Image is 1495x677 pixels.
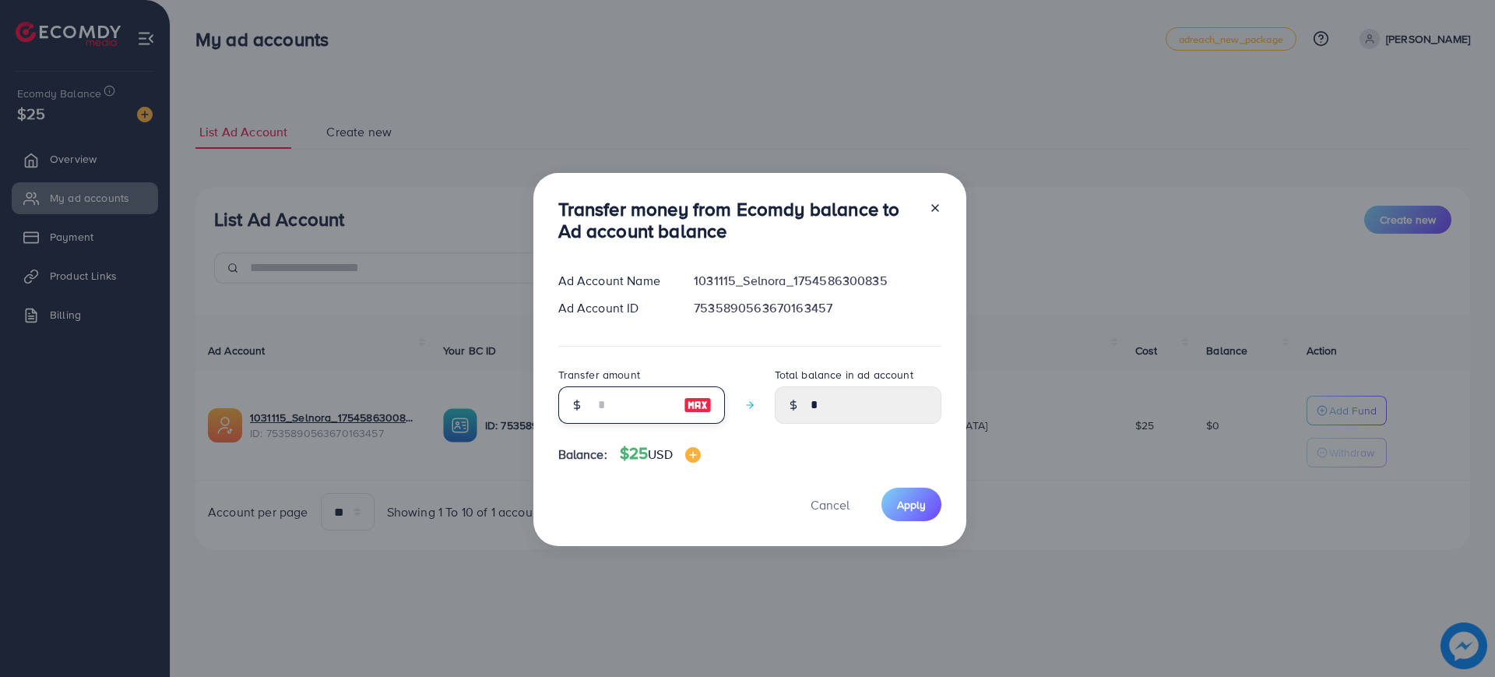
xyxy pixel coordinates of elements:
h4: $25 [620,444,701,464]
span: Cancel [811,496,850,513]
span: USD [648,446,672,463]
button: Cancel [791,488,869,521]
img: image [685,447,701,463]
label: Total balance in ad account [775,367,913,383]
div: Ad Account Name [546,272,682,290]
h3: Transfer money from Ecomdy balance to Ad account balance [558,198,916,243]
div: 7535890563670163457 [681,299,953,317]
label: Transfer amount [558,367,640,383]
span: Apply [897,497,926,513]
div: Ad Account ID [546,299,682,317]
span: Balance: [558,446,607,464]
img: image [684,396,712,414]
div: 1031115_Selnora_1754586300835 [681,272,953,290]
button: Apply [881,488,941,521]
